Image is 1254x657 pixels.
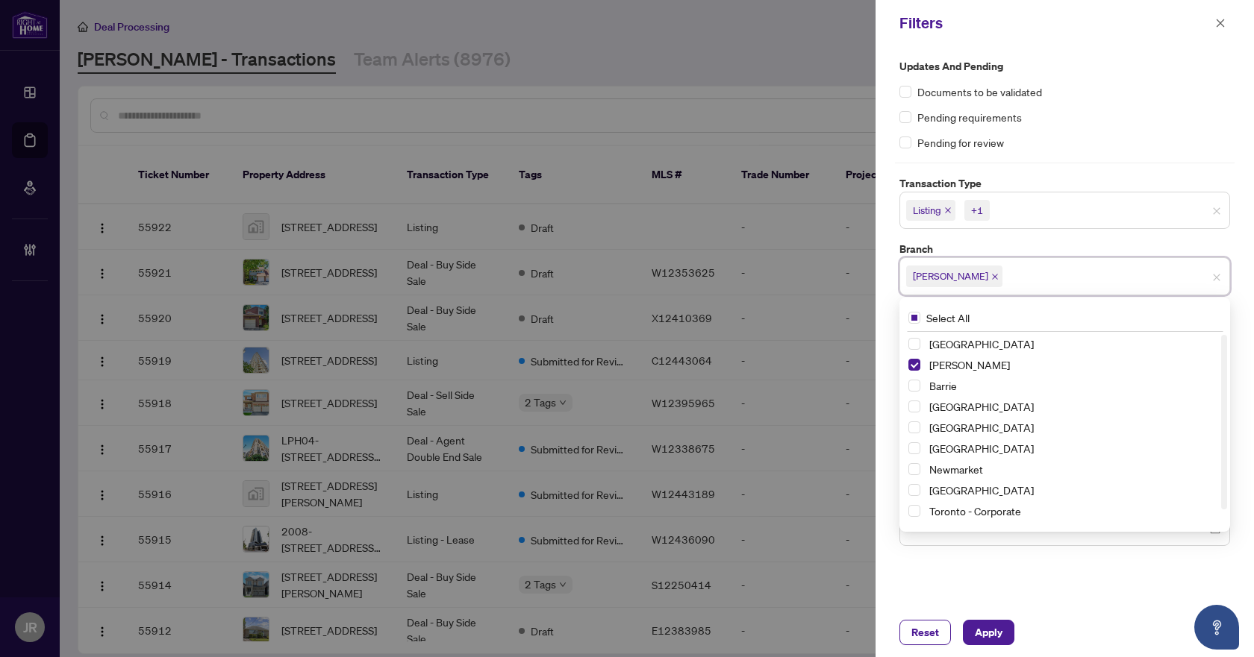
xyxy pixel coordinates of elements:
[908,505,920,517] span: Select Toronto - Corporate
[929,400,1034,413] span: [GEOGRAPHIC_DATA]
[906,265,1002,286] span: Vaughan
[1212,207,1221,216] span: close
[913,268,988,283] span: [PERSON_NAME]
[917,84,1042,100] span: Documents to be validated
[920,309,976,326] span: Select All
[923,481,1221,499] span: Ottawa
[923,335,1221,353] span: Richmond Hill
[899,12,1211,34] div: Filters
[1212,273,1221,282] span: close
[911,620,939,644] span: Reset
[908,484,920,496] span: Select Ottawa
[991,273,999,280] span: close
[923,439,1221,457] span: Mississauga
[1194,605,1239,650] button: Open asap
[913,203,941,218] span: Listing
[917,109,1022,125] span: Pending requirements
[929,504,1021,518] span: Toronto - Corporate
[917,134,1004,151] span: Pending for review
[929,379,957,392] span: Barrie
[899,620,951,645] button: Reset
[971,203,983,218] div: +1
[929,421,1034,434] span: [GEOGRAPHIC_DATA]
[923,523,1221,541] span: Toronto - Don Mills
[908,338,920,350] span: Select Richmond Hill
[908,400,920,412] span: Select Burlington
[929,483,1034,497] span: [GEOGRAPHIC_DATA]
[929,441,1034,455] span: [GEOGRAPHIC_DATA]
[908,463,920,475] span: Select Newmarket
[923,502,1221,520] span: Toronto - Corporate
[929,358,1010,371] span: [PERSON_NAME]
[899,58,1230,75] label: Updates and Pending
[975,620,1002,644] span: Apply
[929,462,983,476] span: Newmarket
[944,207,952,214] span: close
[923,460,1221,478] span: Newmarket
[923,397,1221,415] span: Burlington
[923,377,1221,394] span: Barrie
[923,418,1221,436] span: Durham
[908,359,920,371] span: Select Vaughan
[908,380,920,392] span: Select Barrie
[906,200,955,221] span: Listing
[908,442,920,454] span: Select Mississauga
[1215,18,1226,28] span: close
[899,175,1230,192] label: Transaction Type
[963,620,1014,645] button: Apply
[908,421,920,433] span: Select Durham
[929,525,1055,538] span: Toronto - [PERSON_NAME]
[899,241,1230,257] label: Branch
[929,337,1034,350] span: [GEOGRAPHIC_DATA]
[923,356,1221,374] span: Vaughan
